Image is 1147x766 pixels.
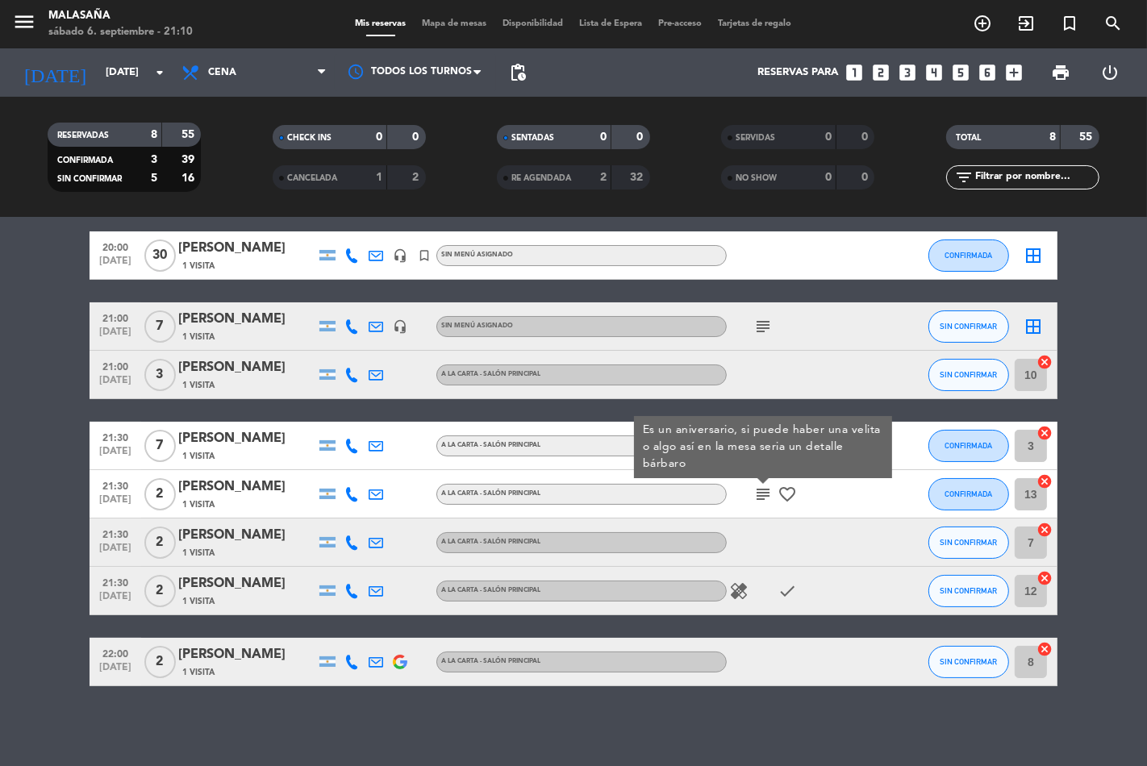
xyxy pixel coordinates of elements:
span: [DATE] [95,662,136,681]
strong: 3 [151,154,157,165]
span: 7 [144,430,176,462]
span: A LA CARTA - Salón Principal [441,539,540,545]
span: 2 [144,575,176,607]
span: Lista de Espera [572,19,651,28]
span: 1 Visita [182,547,215,560]
span: SENTADAS [511,134,554,142]
span: SIN CONFIRMAR [941,322,998,331]
strong: 55 [1079,131,1095,143]
i: cancel [1036,354,1053,370]
span: [DATE] [95,375,136,393]
i: cancel [1036,473,1053,489]
strong: 2 [412,172,422,183]
span: Tarjetas de regalo [711,19,800,28]
span: 30 [144,239,176,272]
span: Disponibilidad [495,19,572,28]
span: NO SHOW [736,174,777,182]
span: CONFIRMADA [945,251,993,260]
span: RE AGENDADA [511,174,571,182]
span: A LA CARTA - Salón Principal [441,442,540,448]
span: Mis reservas [348,19,415,28]
div: Malasaña [48,8,193,24]
i: looks_6 [977,62,998,83]
div: [PERSON_NAME] [178,573,315,594]
i: cancel [1036,425,1053,441]
span: pending_actions [508,63,528,82]
i: looks_one [844,62,865,83]
button: SIN CONFIRMAR [928,575,1009,607]
strong: 0 [861,131,871,143]
i: arrow_drop_down [150,63,169,82]
span: 21:00 [95,308,136,327]
strong: 0 [825,172,832,183]
i: favorite_border [778,485,797,504]
strong: 2 [600,172,607,183]
i: looks_5 [950,62,971,83]
i: looks_two [870,62,891,83]
span: 21:30 [95,427,136,446]
i: cancel [1036,570,1053,586]
span: [DATE] [95,327,136,345]
span: CANCELADA [287,174,337,182]
i: looks_4 [924,62,945,83]
i: filter_list [954,168,974,187]
span: [DATE] [95,256,136,274]
strong: 0 [600,131,607,143]
strong: 0 [376,131,382,143]
span: SIN CONFIRMAR [941,538,998,547]
span: 1 Visita [182,260,215,273]
span: 1 Visita [182,331,215,343]
span: 2 [144,527,176,559]
div: Es un aniversario, si puede haber una velita o algo así en la mesa seria un detalle bárbaro [643,422,884,473]
span: [DATE] [95,543,136,561]
i: search [1103,14,1123,33]
input: Filtrar por nombre... [974,169,1099,186]
button: SIN CONFIRMAR [928,310,1009,343]
span: 20:00 [95,237,136,256]
strong: 0 [861,172,871,183]
i: healing [729,581,749,601]
span: [DATE] [95,494,136,513]
span: CHECK INS [287,134,332,142]
strong: 55 [181,129,198,140]
span: 21:30 [95,476,136,494]
i: subject [753,317,773,336]
button: CONFIRMADA [928,478,1009,510]
div: [PERSON_NAME] [178,644,315,665]
button: menu [12,10,36,40]
span: 7 [144,310,176,343]
strong: 39 [181,154,198,165]
span: 22:00 [95,643,136,662]
span: SIN CONFIRMAR [941,657,998,666]
span: [DATE] [95,446,136,464]
i: check [778,581,797,601]
span: 1 Visita [182,450,215,463]
div: [PERSON_NAME] [178,428,315,449]
span: 1 Visita [182,498,215,511]
span: Mapa de mesas [415,19,495,28]
div: LOG OUT [1086,48,1136,97]
i: headset_mic [393,248,407,263]
span: 1 Visita [182,595,215,608]
button: SIN CONFIRMAR [928,359,1009,391]
i: add_circle_outline [973,14,992,33]
div: [PERSON_NAME] [178,309,315,330]
span: Sin menú asignado [441,252,513,258]
span: A LA CARTA - Salón Principal [441,587,540,593]
img: google-logo.png [393,655,407,669]
span: Pre-acceso [651,19,711,28]
span: 21:30 [95,572,136,591]
strong: 16 [181,173,198,184]
i: add_box [1003,62,1024,83]
span: CONFIRMADA [945,489,993,498]
span: Sin menú asignado [441,323,513,329]
span: SERVIDAS [736,134,775,142]
span: 21:30 [95,524,136,543]
span: CONFIRMADA [57,156,113,164]
i: border_all [1024,317,1043,336]
strong: 0 [637,131,647,143]
div: [PERSON_NAME] [178,238,315,259]
i: turned_in_not [417,248,432,263]
strong: 8 [151,129,157,140]
strong: 8 [1049,131,1056,143]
